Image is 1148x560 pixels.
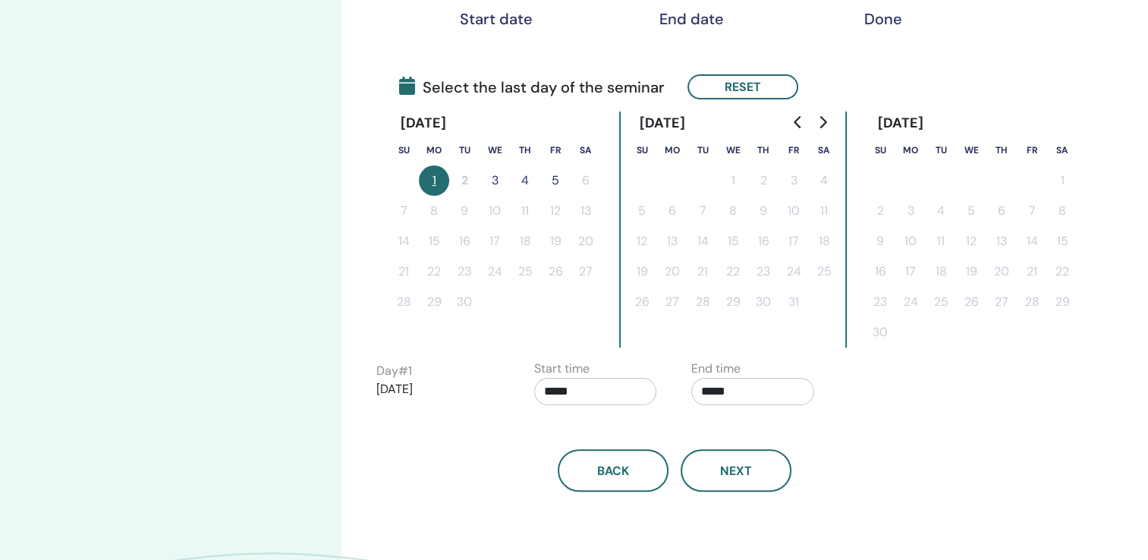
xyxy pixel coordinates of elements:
button: 27 [571,256,601,287]
button: 5 [540,165,571,196]
button: 17 [778,226,809,256]
th: Saturday [809,135,839,165]
button: 4 [926,196,956,226]
button: 19 [540,226,571,256]
button: 15 [718,226,748,256]
div: [DATE] [627,112,697,135]
button: 6 [571,165,601,196]
button: 5 [956,196,986,226]
button: 16 [865,256,895,287]
button: 9 [449,196,480,226]
button: 18 [809,226,839,256]
button: 7 [687,196,718,226]
div: [DATE] [865,112,936,135]
button: 19 [956,256,986,287]
button: 8 [1047,196,1077,226]
button: 8 [718,196,748,226]
button: Go to previous month [786,107,810,137]
th: Tuesday [449,135,480,165]
button: 30 [865,317,895,348]
button: 3 [778,165,809,196]
button: 20 [657,256,687,287]
button: 7 [1017,196,1047,226]
th: Friday [778,135,809,165]
button: 16 [748,226,778,256]
button: 3 [480,165,510,196]
button: 7 [388,196,419,226]
button: 21 [388,256,419,287]
button: 2 [748,165,778,196]
button: 12 [956,226,986,256]
button: 6 [657,196,687,226]
button: 23 [449,256,480,287]
button: 20 [571,226,601,256]
button: 8 [419,196,449,226]
label: Day # 1 [376,362,412,380]
button: 14 [1017,226,1047,256]
th: Tuesday [687,135,718,165]
th: Monday [419,135,449,165]
button: 18 [510,226,540,256]
p: [DATE] [376,380,499,398]
th: Saturday [1047,135,1077,165]
button: 9 [865,226,895,256]
button: 26 [627,287,657,317]
button: 20 [986,256,1017,287]
button: 1 [419,165,449,196]
div: End date [653,10,729,28]
button: 28 [1017,287,1047,317]
button: 1 [1047,165,1077,196]
button: Next [681,449,791,492]
button: 26 [540,256,571,287]
button: 30 [449,287,480,317]
th: Tuesday [926,135,956,165]
button: 13 [657,226,687,256]
button: 24 [895,287,926,317]
button: 10 [480,196,510,226]
div: [DATE] [388,112,459,135]
th: Monday [895,135,926,165]
button: 10 [895,226,926,256]
button: 13 [986,226,1017,256]
button: 13 [571,196,601,226]
button: 19 [627,256,657,287]
button: 26 [956,287,986,317]
button: 25 [510,256,540,287]
th: Wednesday [718,135,748,165]
button: 11 [510,196,540,226]
label: End time [691,360,741,378]
button: 12 [540,196,571,226]
button: 5 [627,196,657,226]
button: 22 [718,256,748,287]
button: 9 [748,196,778,226]
button: 18 [926,256,956,287]
button: Reset [687,74,798,99]
button: 29 [1047,287,1077,317]
button: 17 [480,226,510,256]
button: 11 [926,226,956,256]
button: 27 [986,287,1017,317]
th: Saturday [571,135,601,165]
button: 14 [388,226,419,256]
button: 24 [480,256,510,287]
button: 15 [419,226,449,256]
th: Sunday [388,135,419,165]
button: 11 [809,196,839,226]
button: 23 [748,256,778,287]
button: 31 [778,287,809,317]
button: 25 [926,287,956,317]
button: 22 [419,256,449,287]
button: 21 [1017,256,1047,287]
button: 16 [449,226,480,256]
div: Done [845,10,921,28]
th: Friday [540,135,571,165]
div: Start date [458,10,533,28]
button: 27 [657,287,687,317]
th: Wednesday [956,135,986,165]
button: 25 [809,256,839,287]
button: 4 [510,165,540,196]
th: Wednesday [480,135,510,165]
th: Thursday [748,135,778,165]
button: 22 [1047,256,1077,287]
th: Sunday [865,135,895,165]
